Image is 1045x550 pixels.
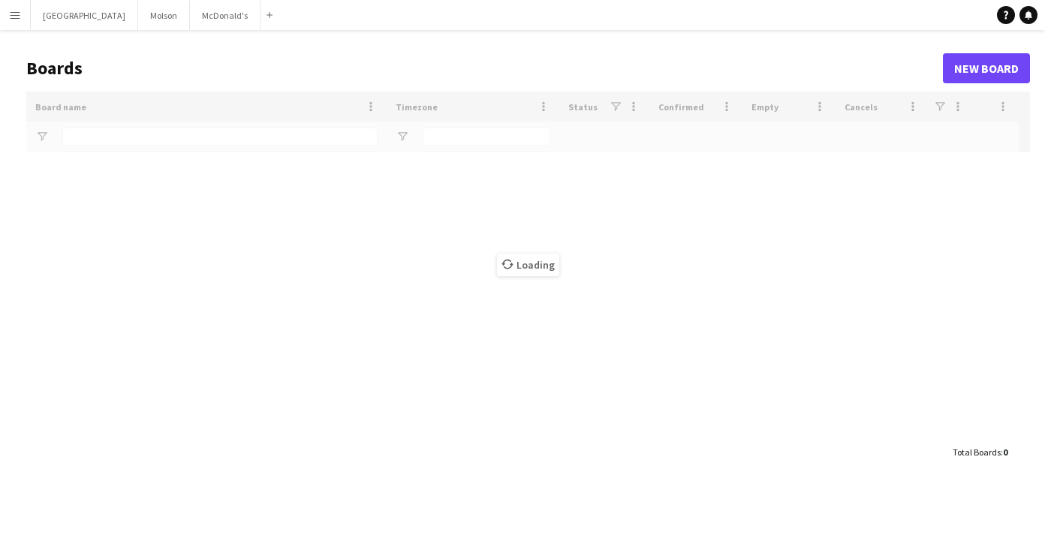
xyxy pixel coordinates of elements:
[31,1,138,30] button: [GEOGRAPHIC_DATA]
[190,1,260,30] button: McDonald's
[953,437,1007,467] div: :
[26,57,943,80] h1: Boards
[943,53,1030,83] a: New Board
[497,254,559,276] span: Loading
[953,446,1001,458] span: Total Boards
[138,1,190,30] button: Molson
[1003,446,1007,458] span: 0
